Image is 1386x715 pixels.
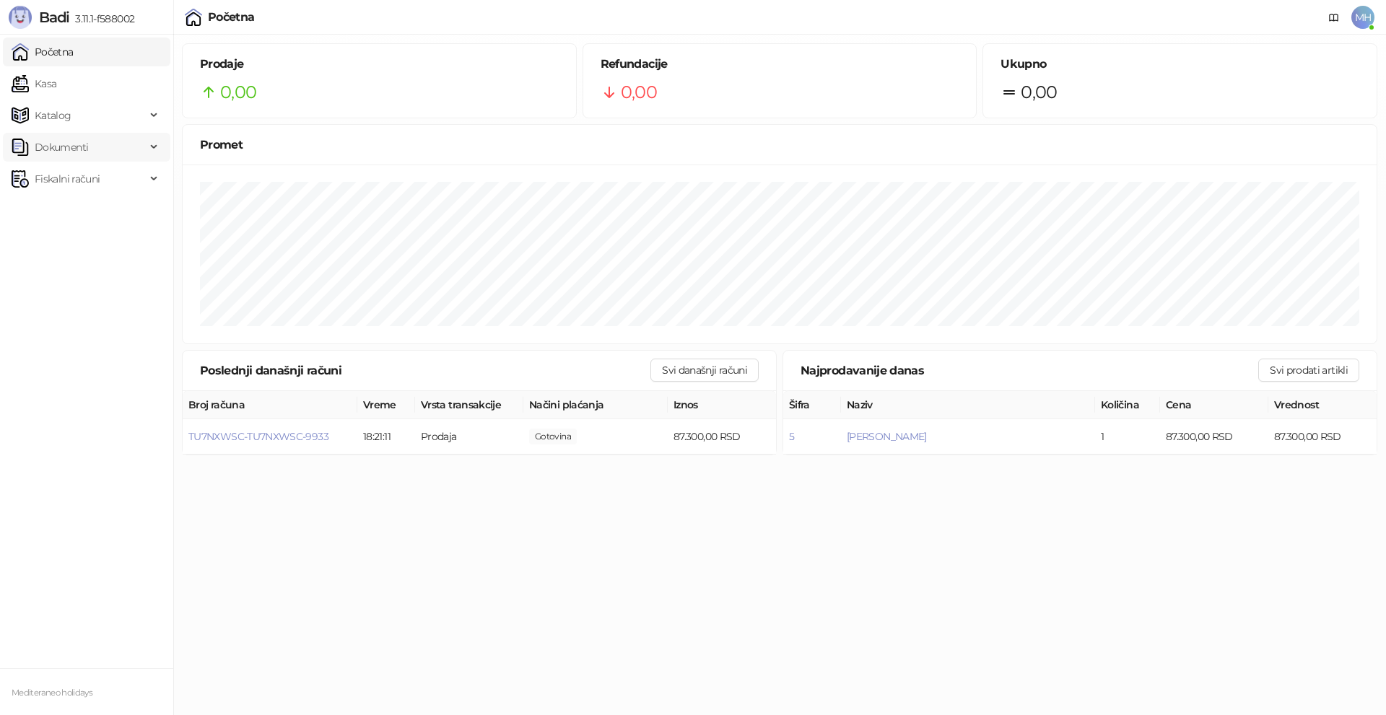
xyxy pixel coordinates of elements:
th: Naziv [841,391,1095,419]
span: Fiskalni računi [35,165,100,193]
button: [PERSON_NAME] [847,430,927,443]
span: Dokumenti [35,133,88,162]
h5: Ukupno [1001,56,1359,73]
th: Vrednost [1268,391,1377,419]
button: TU7NXWSC-TU7NXWSC-9933 [188,430,328,443]
th: Šifra [783,391,841,419]
td: 87.300,00 RSD [1268,419,1377,455]
th: Cena [1160,391,1268,419]
h5: Prodaje [200,56,559,73]
th: Broj računa [183,391,357,419]
td: Prodaja [415,419,523,455]
div: Poslednji današnji računi [200,361,650,380]
h5: Refundacije [601,56,959,73]
img: Logo [9,6,32,29]
td: 87.300,00 RSD [668,419,776,455]
button: 5 [789,430,794,443]
td: 87.300,00 RSD [1160,419,1268,455]
div: Najprodavanije danas [801,361,1258,380]
th: Količina [1095,391,1160,419]
span: 0,00 [529,429,577,444]
span: MH [1351,6,1374,29]
small: Mediteraneo holidays [12,688,92,698]
a: Početna [12,38,74,66]
th: Vrsta transakcije [415,391,523,419]
button: Svi današnji računi [650,359,759,382]
span: 0,00 [1021,79,1057,106]
div: Promet [200,136,1359,154]
a: Dokumentacija [1322,6,1346,29]
th: Vreme [357,391,415,419]
th: Iznos [668,391,776,419]
span: Katalog [35,101,71,130]
span: 3.11.1-f588002 [69,12,134,25]
td: 1 [1095,419,1160,455]
div: Početna [208,12,255,23]
span: 0,00 [621,79,657,106]
td: 18:21:11 [357,419,415,455]
span: 0,00 [220,79,256,106]
span: Badi [39,9,69,26]
button: Svi prodati artikli [1258,359,1359,382]
a: Kasa [12,69,56,98]
th: Načini plaćanja [523,391,668,419]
